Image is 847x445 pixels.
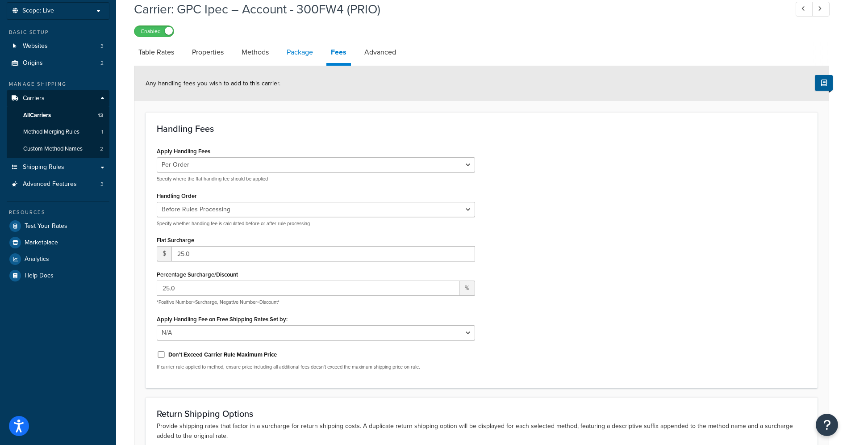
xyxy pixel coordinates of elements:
[7,141,109,157] a: Custom Method Names2
[7,268,109,284] a: Help Docs
[134,26,174,37] label: Enabled
[101,128,103,136] span: 1
[23,42,48,50] span: Websites
[815,75,833,91] button: Show Help Docs
[282,42,317,63] a: Package
[23,95,45,102] span: Carriers
[7,29,109,36] div: Basic Setup
[157,409,806,419] h3: Return Shipping Options
[25,239,58,247] span: Marketplace
[7,159,109,176] a: Shipping Rules
[157,193,197,199] label: Handling Order
[7,235,109,251] a: Marketplace
[188,42,228,63] a: Properties
[360,42,401,63] a: Advanced
[157,237,194,243] label: Flat Surcharge
[7,176,109,193] a: Advanced Features3
[796,2,813,17] a: Previous Record
[7,55,109,71] a: Origins2
[157,148,210,155] label: Apply Handling Fees
[25,256,49,263] span: Analytics
[816,414,838,436] button: Open Resource Center
[7,124,109,140] a: Method Merging Rules1
[7,55,109,71] li: Origins
[237,42,273,63] a: Methods
[7,38,109,55] li: Websites
[168,351,277,359] label: Don't Exceed Carrier Rule Maximum Price
[812,2,830,17] a: Next Record
[7,209,109,216] div: Resources
[7,38,109,55] a: Websites3
[157,246,171,261] span: $
[23,112,51,119] span: All Carriers
[100,145,103,153] span: 2
[146,79,280,88] span: Any handling fees you wish to add to this carrier.
[100,59,104,67] span: 2
[7,124,109,140] li: Method Merging Rules
[23,181,77,188] span: Advanced Features
[7,251,109,267] a: Analytics
[157,421,806,441] p: Provide shipping rates that factor in a surcharge for return shipping costs. A duplicate return s...
[157,271,238,278] label: Percentage Surcharge/Discount
[7,218,109,234] a: Test Your Rates
[7,90,109,158] li: Carriers
[157,299,475,306] p: *Positive Number=Surcharge, Negative Number=Discount*
[459,281,475,296] span: %
[157,364,475,370] p: If carrier rule applied to method, ensure price including all additional fees doesn't exceed the ...
[25,272,54,280] span: Help Docs
[7,80,109,88] div: Manage Shipping
[7,141,109,157] li: Custom Method Names
[157,124,806,134] h3: Handling Fees
[25,222,67,230] span: Test Your Rates
[22,7,54,15] span: Scope: Live
[7,107,109,124] a: AllCarriers13
[157,220,475,227] p: Specify whether handling fee is calculated before or after rule processing
[134,42,179,63] a: Table Rates
[98,112,103,119] span: 13
[157,316,288,323] label: Apply Handling Fee on Free Shipping Rates Set by:
[23,164,64,171] span: Shipping Rules
[134,0,779,18] h1: Carrier: GPC Ipec – Account - 300FW4 (PRIO)
[23,59,43,67] span: Origins
[326,42,351,66] a: Fees
[157,176,475,182] p: Specify where the flat handling fee should be applied
[7,90,109,107] a: Carriers
[23,145,83,153] span: Custom Method Names
[7,176,109,193] li: Advanced Features
[100,42,104,50] span: 3
[23,128,79,136] span: Method Merging Rules
[100,181,104,188] span: 3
